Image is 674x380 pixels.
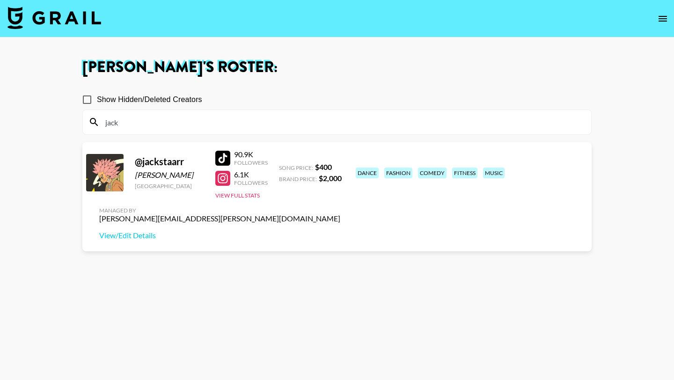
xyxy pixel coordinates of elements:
div: comedy [418,168,447,178]
div: Followers [234,179,268,186]
div: fitness [452,168,477,178]
div: [GEOGRAPHIC_DATA] [135,183,204,190]
div: fashion [384,168,412,178]
button: open drawer [653,9,672,28]
div: 6.1K [234,170,268,179]
button: View Full Stats [215,192,260,199]
a: View/Edit Details [99,231,340,240]
img: Grail Talent [7,7,101,29]
span: Show Hidden/Deleted Creators [97,94,202,105]
div: 90.9K [234,150,268,159]
div: dance [356,168,379,178]
span: Brand Price: [279,175,317,183]
div: Managed By [99,207,340,214]
div: [PERSON_NAME][EMAIL_ADDRESS][PERSON_NAME][DOMAIN_NAME] [99,214,340,223]
span: Song Price: [279,164,313,171]
div: [PERSON_NAME] [135,170,204,180]
div: music [483,168,505,178]
div: Followers [234,159,268,166]
div: @ jackstaarr [135,156,204,168]
strong: $ 400 [315,162,332,171]
h1: [PERSON_NAME] 's Roster: [82,60,592,75]
strong: $ 2,000 [319,174,342,183]
input: Search by User Name [100,115,586,130]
